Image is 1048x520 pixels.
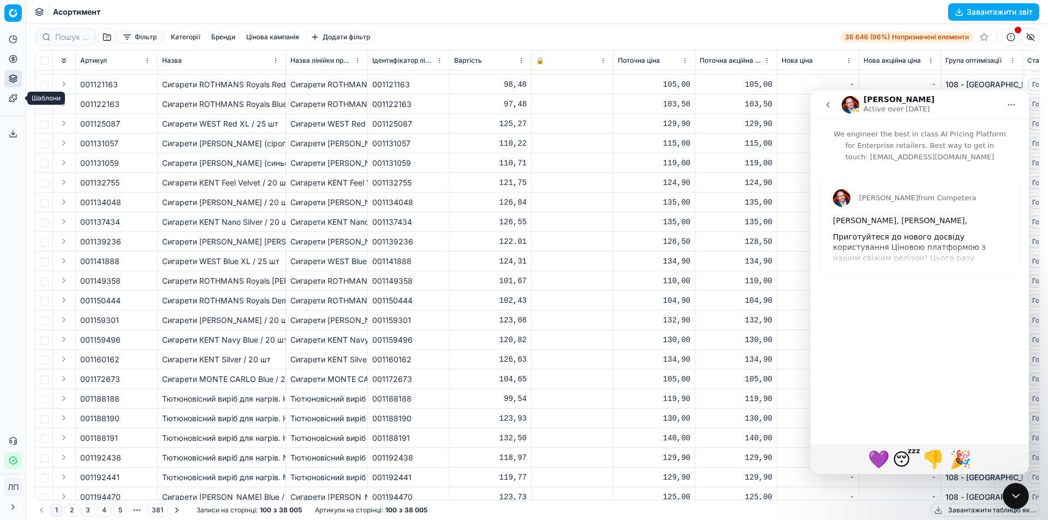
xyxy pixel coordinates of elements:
font: 110,00 [745,277,772,285]
font: Поточна ціна [618,56,660,64]
font: 126,63 [499,355,527,364]
font: Сигарети [PERSON_NAME] / 20 шт [162,315,291,325]
button: Розгорнути [57,235,70,248]
font: Тютюновісний виріб для нагрів. NEO Sticks Boost Scarlet / 20 шт [162,453,402,462]
font: 123,93 [499,414,527,423]
font: 001192438 [372,453,413,462]
button: Розгорнути [57,451,70,464]
font: Сигарети [PERSON_NAME] (сірого кольору) / 20 шт [290,139,484,148]
font: 104,90 [745,296,772,305]
font: 101,67 [499,277,527,285]
font: 125,00 [663,493,690,501]
font: 001188191 [372,433,410,443]
font: 001122163 [80,99,120,109]
font: 124,31 [499,257,527,266]
font: 130,00 [663,414,690,423]
font: 103,50 [745,100,772,109]
font: ЛП [8,482,19,492]
font: Сигарети [PERSON_NAME] [PERSON_NAME] Blue / 25 шт [290,237,502,246]
font: 134,90 [663,257,690,266]
font: 001159496 [372,335,413,344]
font: Сигарети [PERSON_NAME] (синього кольору) / 20 шт [290,158,490,168]
font: 134,90 [745,355,772,364]
font: 001160162 [372,355,412,364]
font: Нова ціна [782,56,813,64]
font: 001160162 [80,355,120,364]
font: 36 646 (96%) [845,33,890,41]
font: Сигарети KENT Navy Blue / 20 шт [290,335,416,344]
iframe: Живий чат у інтеркомі [1003,483,1029,509]
font: 119,77 [499,473,527,482]
font: 🔒 [536,56,544,64]
button: Розгорнути [57,156,70,169]
font: Тютюновісний виріб для нагрів. HEETS Purple Weve / 20 шт [290,433,512,443]
font: 001194470 [80,492,121,501]
font: 100 [260,506,271,514]
font: 001192438 [80,453,121,462]
button: Розгорнути [57,176,70,189]
font: 120,82 [499,336,527,344]
font: 001192441 [80,473,120,482]
font: Сигарети MONTE CARLO Blue / 20 шт [162,374,303,384]
font: 001125087 [372,119,412,128]
font: Поточна акційна ціна [700,56,768,64]
button: Розгорнути [57,274,70,287]
font: 98,48 [504,80,527,89]
button: Розгорнути [57,136,70,150]
font: 001132755 [80,178,120,187]
font: 110,71 [499,159,527,168]
font: Сигарети WEST Blue XL / 25 шт [290,256,408,266]
font: 135,00 [745,198,772,207]
font: Тютюновісний виріб для нагрів. HEETS Amber Selection / 20 шт [162,394,397,403]
font: 110,00 [663,277,690,285]
font: Сигарети KENT Nano Silver / 20 шт [162,217,292,226]
font: Сигарети [PERSON_NAME] Blue / 20 шт [290,492,437,501]
font: 128,50 [663,237,690,246]
button: Розгорнути [57,77,70,91]
font: 001172673 [80,374,120,384]
button: 1 [50,504,63,517]
font: 130,00 [663,336,690,344]
font: 130,00 [745,414,772,423]
font: 001134048 [80,198,121,207]
font: 001188188 [372,394,412,403]
font: 001139236 [80,237,121,246]
font: 119,90 [745,395,772,403]
font: 103,50 [663,100,690,109]
nav: хлібні крихти [53,7,100,17]
font: 123,73 [499,493,527,501]
button: Розгорнути [57,490,70,503]
button: Фільтр [118,31,162,44]
font: Сигарети [PERSON_NAME] / 20 шт [162,198,291,207]
font: : [382,506,383,514]
font: Сигарети KENT Nano Silver / 20 шт [290,217,420,226]
font: Непризначені елементи [892,33,969,41]
button: 4 [97,504,111,517]
font: Сигарети ROTHMANS Royals Blue / 20 шт [290,99,445,109]
button: Додати фільтр [306,31,375,44]
font: Категорії [171,33,200,41]
font: 105,00 [663,80,690,89]
span: Асортимент [53,7,100,17]
font: 97,48 [504,100,527,109]
font: Сигарети KENT Silver / 20 шт [162,355,271,364]
font: 001122163 [372,99,412,109]
font: 130,00 [745,336,772,344]
font: 001139236 [372,237,413,246]
font: 38 005 [279,506,302,514]
font: 001137434 [80,217,120,226]
font: Сигарети WEST Red XL / 25 шт [162,119,278,128]
font: Сигарети MONTE CARLO Blue / 20 шт [290,374,431,384]
font: - [850,493,854,501]
font: - [932,473,936,482]
font: 129,90 [745,453,772,462]
font: Асортимент [53,7,100,16]
font: Сигарети [PERSON_NAME] Blue / 20 шт [162,492,309,501]
button: Розгорнути [57,333,70,346]
font: Записи на сторінці [196,506,256,514]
